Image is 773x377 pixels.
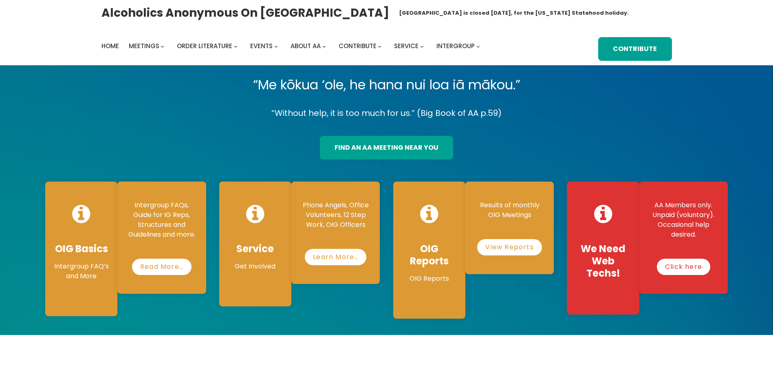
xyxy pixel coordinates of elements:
[39,73,734,96] p: “Me kōkua ‘ole, he hana nui loa iā mākou.”
[39,106,734,120] p: “Without help, it is too much for us.” (Big Book of AA p.59)
[399,9,629,17] h1: [GEOGRAPHIC_DATA] is closed [DATE], for the [US_STATE] Statehood holiday.
[657,259,710,275] a: Click here
[476,44,480,48] button: Intergroup submenu
[101,40,119,52] a: Home
[322,44,326,48] button: About AA submenu
[305,249,366,265] a: Learn More…
[234,44,238,48] button: Order Literature submenu
[227,262,283,271] p: Get Involved
[436,40,475,52] a: Intergroup
[378,44,381,48] button: Contribute submenu
[394,40,418,52] a: Service
[575,243,631,279] h4: We Need Web Techs!
[339,42,377,50] span: Contribute
[132,259,192,275] a: Read More…
[394,42,418,50] span: Service
[126,200,198,240] p: Intergroup FAQs, Guide for IG Reps, Structures and Guidelines and more.
[129,40,159,52] a: Meetings
[161,44,164,48] button: Meetings submenu
[477,239,542,255] a: View Reports
[401,243,457,267] h4: OIG Reports
[401,274,457,284] p: OIG Reports
[101,3,389,23] a: Alcoholics Anonymous on [GEOGRAPHIC_DATA]
[291,42,321,50] span: About AA
[250,40,273,52] a: Events
[274,44,278,48] button: Events submenu
[320,136,453,160] a: find an aa meeting near you
[53,243,109,255] h4: OIG Basics
[291,40,321,52] a: About AA
[101,42,119,50] span: Home
[53,262,109,281] p: Intergroup FAQ’s and More
[101,40,483,52] nav: Intergroup
[647,200,720,240] p: AA Members only. Unpaid (voluntary). Occasional help desired.
[250,42,273,50] span: Events
[420,44,424,48] button: Service submenu
[339,40,377,52] a: Contribute
[300,200,372,230] p: Phone Angels, Office Volunteers, 12 Step Work, OIG Officers
[598,37,672,61] a: Contribute
[129,42,159,50] span: Meetings
[473,200,546,220] p: Results of monthly OIG Meetings
[227,243,283,255] h4: Service
[436,42,475,50] span: Intergroup
[177,42,232,50] span: Order Literature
